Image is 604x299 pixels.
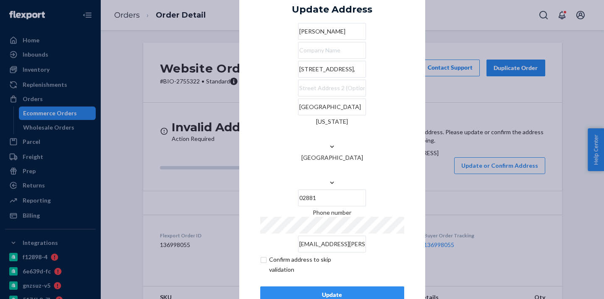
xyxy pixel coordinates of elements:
input: First & Last Name [298,23,366,40]
input: Company Name [298,42,366,59]
div: [US_STATE] [260,117,404,126]
span: Phone number [313,209,351,216]
div: Update Address [292,4,372,14]
input: City [298,99,366,115]
input: Email (Only Required for International) [298,236,366,252]
input: Street Address [298,61,366,78]
div: [GEOGRAPHIC_DATA] [260,153,404,162]
input: [US_STATE] [332,126,332,143]
input: Street Address 2 (Optional) [298,80,366,96]
input: [GEOGRAPHIC_DATA] [332,162,332,179]
input: ZIP Code [298,190,366,206]
div: Update [267,291,397,299]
